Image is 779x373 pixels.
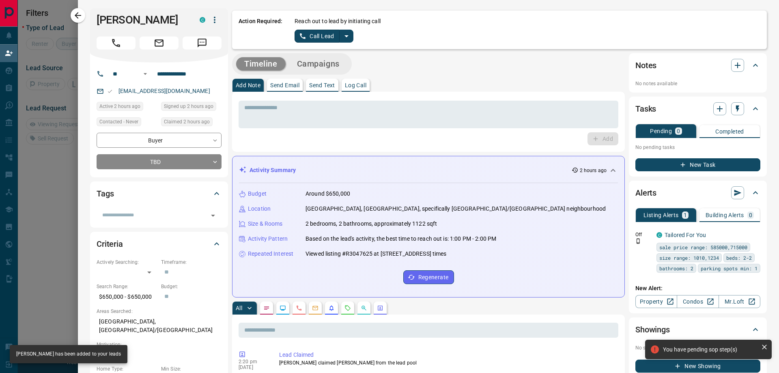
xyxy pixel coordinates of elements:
span: Email [140,37,179,50]
p: Areas Searched: [97,308,222,315]
div: Criteria [97,234,222,254]
span: Signed up 2 hours ago [164,102,213,110]
p: [DATE] [239,364,267,370]
a: Mr.Loft [719,295,760,308]
button: Timeline [236,57,286,71]
p: Listing Alerts [643,212,679,218]
span: parking spots min: 1 [701,264,757,272]
span: bathrooms: 2 [659,264,693,272]
p: Budget: [161,283,222,290]
h2: Notes [635,59,656,72]
span: Active 2 hours ago [99,102,140,110]
span: Call [97,37,136,50]
p: 2:20 pm [239,359,267,364]
button: New Showing [635,360,760,373]
div: Buyer [97,133,222,148]
p: Budget [248,190,267,198]
p: No pending tasks [635,141,760,153]
p: Location [248,205,271,213]
div: Alerts [635,183,760,203]
a: Condos [677,295,719,308]
p: 1 [684,212,687,218]
p: Based on the lead's activity, the best time to reach out is: 1:00 PM - 2:00 PM [306,235,496,243]
span: Contacted - Never [99,118,138,126]
p: Motivation: [97,341,222,348]
h2: Tasks [635,102,656,115]
p: 2 hours ago [580,167,607,174]
p: Add Note [236,82,260,88]
p: Viewed listing #R3047625 at [STREET_ADDRESS] times [306,250,447,258]
svg: Requests [344,305,351,311]
svg: Emails [312,305,318,311]
h1: [PERSON_NAME] [97,13,187,26]
p: Off [635,231,652,238]
svg: Email Valid [107,88,113,94]
h2: Alerts [635,186,656,199]
p: 0 [749,212,752,218]
div: Tue Sep 16 2025 [97,102,157,113]
p: 0 [677,128,680,134]
div: Tags [97,184,222,203]
p: Search Range: [97,283,157,290]
a: [EMAIL_ADDRESS][DOMAIN_NAME] [118,88,210,94]
h2: Showings [635,323,670,336]
button: Open [140,69,150,79]
p: No notes available [635,80,760,87]
span: Claimed 2 hours ago [164,118,210,126]
p: Send Text [309,82,335,88]
p: Timeframe: [161,259,222,266]
svg: Lead Browsing Activity [280,305,286,311]
span: sale price range: 585000,715000 [659,243,747,251]
p: Log Call [345,82,366,88]
a: Property [635,295,677,308]
div: Tue Sep 16 2025 [161,102,222,113]
p: [GEOGRAPHIC_DATA], [GEOGRAPHIC_DATA], specifically [GEOGRAPHIC_DATA]/[GEOGRAPHIC_DATA] neighbourhood [306,205,606,213]
p: No showings booked [635,344,760,351]
a: Tailored For You [665,232,706,238]
button: Open [207,210,219,221]
p: Size & Rooms [248,220,283,228]
p: Repeated Interest [248,250,293,258]
button: Call Lead [295,30,340,43]
div: You have pending sop step(s) [663,346,758,353]
div: split button [295,30,353,43]
p: Home Type: [97,365,157,373]
svg: Push Notification Only [635,238,641,244]
p: $650,000 - $650,000 [97,290,157,304]
p: Actively Searching: [97,259,157,266]
div: Activity Summary2 hours ago [239,163,618,178]
svg: Agent Actions [377,305,383,311]
button: Campaigns [289,57,348,71]
div: Tue Sep 16 2025 [161,117,222,129]
div: TBD [97,154,222,169]
div: condos.ca [200,17,205,23]
p: Activity Summary [250,166,296,175]
button: Regenerate [403,270,454,284]
p: Lead Claimed [279,351,615,359]
p: 2 bedrooms, 2 bathrooms, approximately 1122 sqft [306,220,437,228]
p: Pending [650,128,672,134]
div: [PERSON_NAME] has been added to your leads [16,347,121,361]
p: All [236,305,242,311]
p: Building Alerts [706,212,744,218]
p: Activity Pattern [248,235,288,243]
svg: Notes [263,305,270,311]
p: Completed [715,129,744,134]
span: Message [183,37,222,50]
p: [PERSON_NAME] claimed [PERSON_NAME] from the lead pool [279,359,615,367]
p: New Alert: [635,284,760,293]
div: Notes [635,56,760,75]
p: Reach out to lead by initiating call [295,17,381,26]
div: condos.ca [656,232,662,238]
button: New Task [635,158,760,171]
h2: Tags [97,187,114,200]
svg: Opportunities [361,305,367,311]
p: Around $650,000 [306,190,350,198]
div: Showings [635,320,760,339]
svg: Calls [296,305,302,311]
span: beds: 2-2 [726,254,752,262]
p: Send Email [270,82,299,88]
div: Tasks [635,99,760,119]
p: Min Size: [161,365,222,373]
p: [GEOGRAPHIC_DATA], [GEOGRAPHIC_DATA]/[GEOGRAPHIC_DATA] [97,315,222,337]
